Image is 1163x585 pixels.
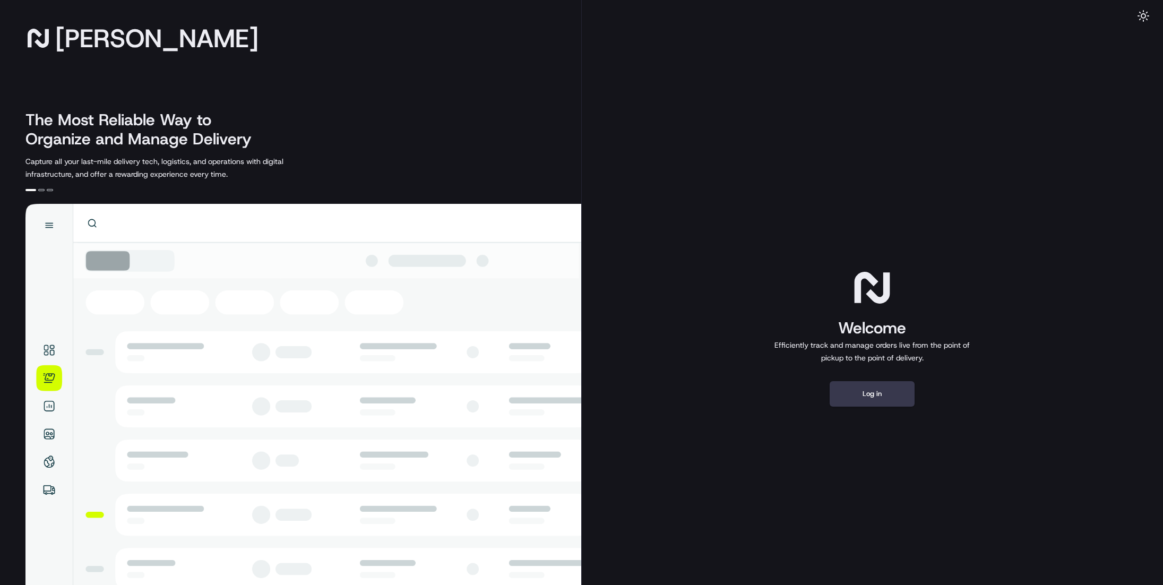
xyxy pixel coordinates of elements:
h1: Welcome [770,317,974,339]
button: Log in [830,381,915,407]
p: Capture all your last-mile delivery tech, logistics, and operations with digital infrastructure, ... [25,155,331,180]
h2: The Most Reliable Way to Organize and Manage Delivery [25,110,263,149]
p: Efficiently track and manage orders live from the point of pickup to the point of delivery. [770,339,974,364]
span: [PERSON_NAME] [55,28,259,49]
